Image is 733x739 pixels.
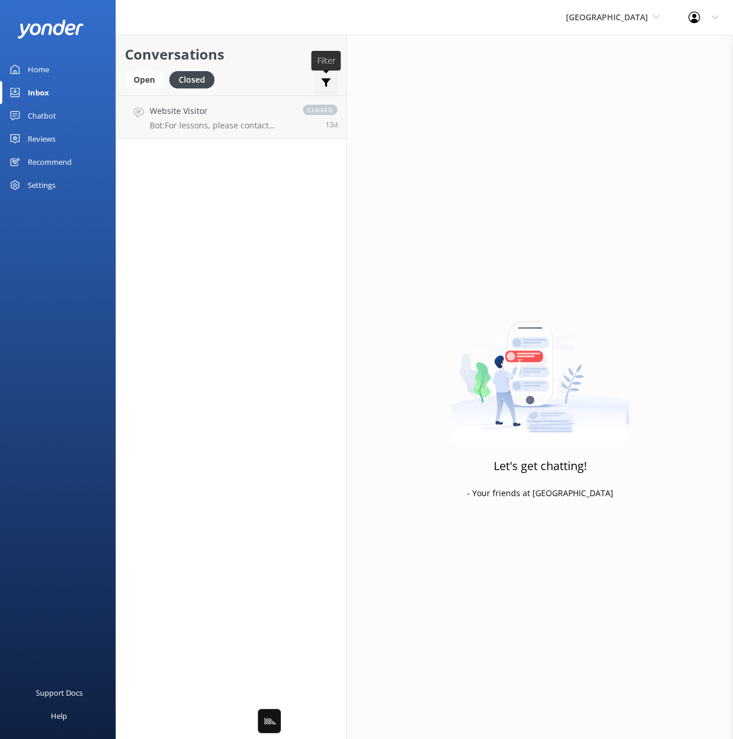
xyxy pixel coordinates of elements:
h3: Let's get chatting! [494,457,587,475]
p: - Your friends at [GEOGRAPHIC_DATA] [467,487,613,500]
a: Open [125,73,169,86]
img: yonder-white-logo.png [17,20,84,39]
h4: Website Visitor [150,105,291,117]
h2: Conversations [125,43,338,65]
div: Inbox [28,81,49,104]
div: Recommend [28,150,72,173]
div: Settings [28,173,55,197]
span: closed [303,105,338,115]
div: Closed [169,71,214,88]
a: Closed [169,73,220,86]
span: Aug 24 2025 06:39pm (UTC -06:00) America/Denver [325,120,338,130]
div: Help [51,704,67,727]
div: Open [125,71,164,88]
div: Support Docs [36,681,83,704]
img: artwork of a man stealing a conversation from at giant smartphone [451,297,630,442]
span: [GEOGRAPHIC_DATA] [566,12,648,23]
div: Home [28,58,49,81]
a: Website VisitorBot:For lessons, please contact [EMAIL_ADDRESS][DOMAIN_NAME].closed13d [116,95,346,139]
div: Reviews [28,127,55,150]
div: Chatbot [28,104,56,127]
p: Bot: For lessons, please contact [EMAIL_ADDRESS][DOMAIN_NAME]. [150,120,291,131]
